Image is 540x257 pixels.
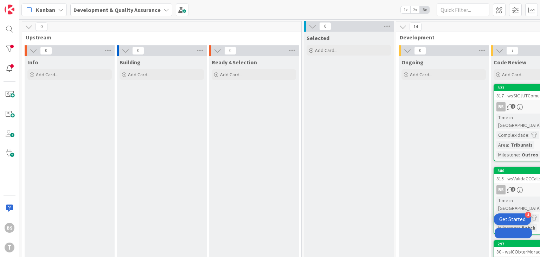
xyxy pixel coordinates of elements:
span: Upstream [26,34,292,41]
span: 2x [410,6,420,13]
div: 4 [525,212,531,218]
span: : [519,151,520,159]
span: Selected [307,34,329,41]
span: Add Card... [502,71,525,78]
span: 0 [224,46,236,55]
span: Add Card... [128,71,150,78]
div: BS [5,223,14,233]
div: Area [496,141,508,149]
span: 0 [132,46,144,55]
span: Code Review [494,59,526,66]
span: : [528,131,529,139]
span: 1x [401,6,410,13]
div: Complexidade [496,131,528,139]
input: Quick Filter... [437,4,489,16]
div: Open Get Started checklist, remaining modules: 4 [494,213,531,225]
span: 0 [36,23,47,31]
span: 5 [511,187,515,192]
span: Ready 4 Selection [212,59,257,66]
span: 0 [40,46,52,55]
span: Building [120,59,141,66]
span: : [508,141,509,149]
div: Milestone [496,224,519,232]
span: 9 [511,104,515,109]
div: T [5,243,14,252]
span: 7 [506,46,518,55]
div: BS [496,102,506,111]
span: Info [27,59,38,66]
b: Development & Quality Assurance [73,6,161,13]
div: BS [496,185,506,194]
span: Add Card... [36,71,58,78]
span: Add Card... [315,47,337,53]
div: Milestone [496,151,519,159]
div: Tribunais [509,141,534,149]
img: Visit kanbanzone.com [5,5,14,14]
span: 3x [420,6,429,13]
span: Ongoing [401,59,424,66]
span: Kanban [36,6,55,14]
div: Get Started [499,216,526,223]
span: 0 [414,46,426,55]
span: 14 [410,23,422,31]
span: Add Card... [410,71,432,78]
div: Outros [520,151,540,159]
span: Add Card... [220,71,243,78]
span: 0 [319,22,331,31]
